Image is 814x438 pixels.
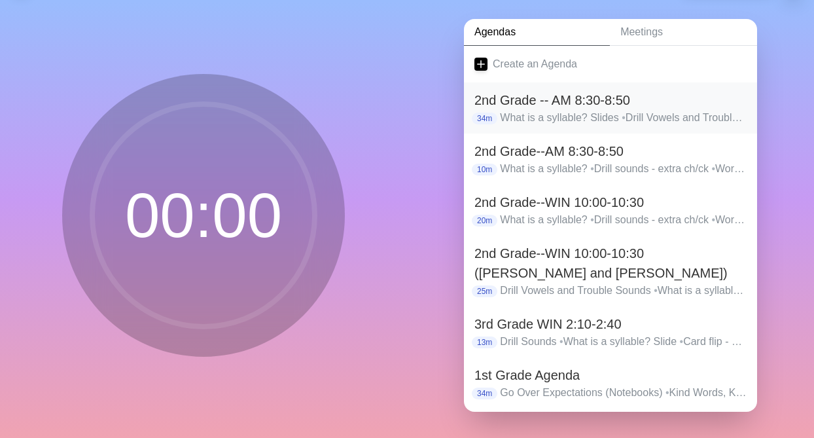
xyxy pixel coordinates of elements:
[474,244,747,283] h2: 2nd Grade--WIN 10:00-10:30 ([PERSON_NAME] and [PERSON_NAME])
[472,285,497,297] p: 25m
[472,113,497,124] p: 34m
[590,163,594,174] span: •
[500,161,747,177] p: What is a syllable? Drill sounds - extra ch/ck Word Chain, sh, ck and ck Do two syllable white bo...
[500,283,747,299] p: Drill Vowels and Trouble Sounds What is a syllable? Card Flip - Closed with Digraphs Syllable div...
[472,337,497,348] p: 13m
[665,387,669,398] span: •
[500,110,747,126] p: What is a syllable? Slides Drill Vowels and Trouble Sounds Card Flip-Closed with Digraphs-Door Tw...
[474,141,747,161] h2: 2nd Grade--AM 8:30-8:50
[472,388,497,399] p: 34m
[610,19,757,46] a: Meetings
[474,192,747,212] h2: 2nd Grade--WIN 10:00-10:30
[464,46,757,82] a: Create an Agenda
[711,163,715,174] span: •
[590,214,594,225] span: •
[474,314,747,334] h2: 3rd Grade WIN 2:10-2:40
[472,164,497,175] p: 10m
[622,112,626,123] span: •
[500,334,747,350] p: Drill Sounds What is a syllable? Slide Card flip - closed, magic e Pen/Pencil or nonsense checkup...
[500,385,747,401] p: Go Over Expectations (Notebooks) Kind Words, Kind Voice Sound cards Card Flipping - whisper sound...
[654,285,658,296] span: •
[500,212,747,228] p: What is a syllable? Drill sounds - extra ch/ck Word Chain, sh, ck and ck Do two syllable white bo...
[711,214,715,225] span: •
[464,19,610,46] a: Agendas
[680,336,684,347] span: •
[472,215,497,227] p: 20m
[474,90,747,110] h2: 2nd Grade -- AM 8:30-8:50
[559,336,563,347] span: •
[474,365,747,385] h2: 1st Grade Agenda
